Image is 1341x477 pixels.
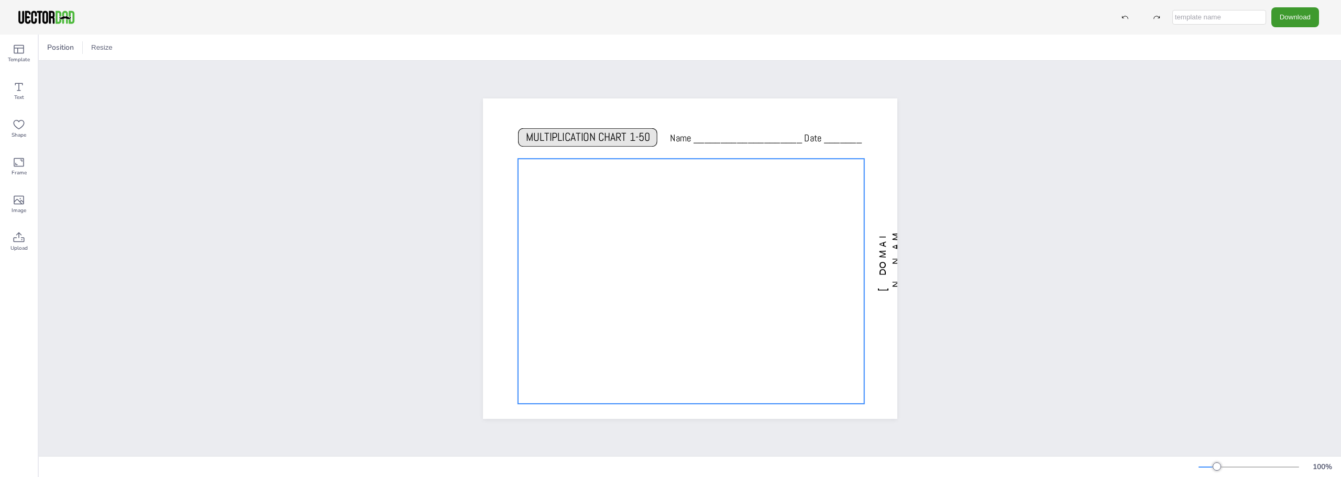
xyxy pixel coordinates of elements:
[876,226,914,291] span: [DOMAIN_NAME]
[1172,10,1266,25] input: template name
[45,42,76,52] span: Position
[87,39,117,56] button: Resize
[12,131,26,139] span: Shape
[1271,7,1319,27] button: Download
[10,244,28,252] span: Upload
[526,129,650,144] span: MULTIPLICATION CHART 1-50
[14,93,24,102] span: Text
[12,206,26,215] span: Image
[8,56,30,64] span: Template
[17,9,76,25] img: VectorDad-1.png
[670,131,862,144] span: Name ____________________ Date _______
[12,169,27,177] span: Frame
[1310,462,1335,472] div: 100 %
